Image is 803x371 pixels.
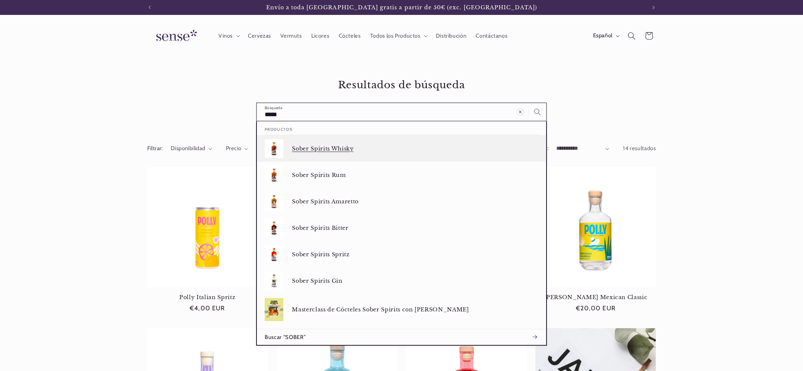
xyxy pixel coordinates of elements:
a: Sense [144,22,206,50]
a: [PERSON_NAME] Mexican Classic [535,294,656,301]
summary: Vinos [214,28,243,44]
span: Español [593,32,613,40]
a: Vermuts [276,28,307,44]
span: Vinos [218,32,233,39]
span: Disponibilidad [171,145,205,152]
img: Sober Spirits Gin [265,272,283,290]
a: Masterclass de Cócteles Sober Spirits con [PERSON_NAME] [257,294,546,325]
a: Sober Spirits Spritz [257,241,546,267]
a: Sober Spirits Whisky [257,135,546,162]
span: Cervezas [248,32,271,39]
span: Buscar “SOBER” [265,333,306,341]
button: Español [588,28,623,43]
span: Vermuts [280,32,302,39]
button: Borrar término de búsqueda [512,103,529,120]
span: Envío a toda [GEOGRAPHIC_DATA] gratis a partir de 50€ (exc. [GEOGRAPHIC_DATA]) [266,4,538,11]
img: Sober Spirits Rum [265,166,283,184]
p: Sober Spirits Spritz [292,251,538,258]
button: Búsqueda [529,103,546,120]
a: Cócteles [334,28,365,44]
span: Contáctanos [476,32,507,39]
p: Sober Spirits Bitter [292,225,538,231]
a: Sober Spirits Bitter [257,215,546,241]
summary: Disponibilidad (0 seleccionado) [171,145,212,153]
p: Sober Spirits Whisky [292,145,538,152]
a: Contáctanos [471,28,512,44]
a: Sober Spirits Rum [257,162,546,188]
summary: Todos los Productos [365,28,431,44]
img: Sense [147,25,203,47]
a: Sober Spirits Gin [257,267,546,294]
img: Masterclass de Cócteles Sober Spirits con Marta [265,298,283,321]
h2: Filtrar: [147,145,163,153]
img: Sober Spirits Amaretto [265,192,283,211]
span: Precio [226,145,242,152]
a: Sober Spirits Amaretto [257,188,546,215]
a: Polly Italian Spritz [147,294,268,301]
h2: Productos [265,121,538,135]
summary: Precio [226,145,248,153]
span: Distribución [436,32,467,39]
span: Cócteles [339,32,361,39]
h1: Resultados de búsqueda [147,79,656,91]
p: Sober Spirits Rum [292,172,538,178]
a: Cervezas [243,28,275,44]
img: Sober Spirits Spritz [265,245,283,264]
a: Distribución [431,28,471,44]
summary: Búsqueda [623,27,640,44]
a: Licores [306,28,334,44]
p: Masterclass de Cócteles Sober Spirits con [PERSON_NAME] [292,306,538,313]
img: Sober Spirits Whisky [265,139,283,158]
p: Sober Spirits Gin [292,278,538,284]
span: Licores [311,32,329,39]
p: Sober Spirits Amaretto [292,198,538,205]
span: 14 resultados [623,145,656,152]
img: Sober Spirits Bitter [265,219,283,237]
span: Todos los Productos [370,32,421,39]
